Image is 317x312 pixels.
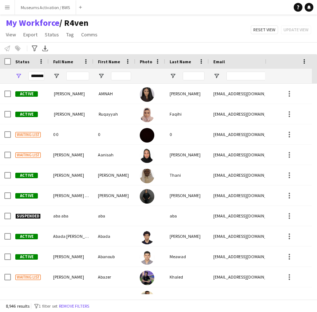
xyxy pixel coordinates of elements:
button: Open Filter Menu [53,73,60,79]
img: ‏ AMNAH IDRIS [140,87,154,102]
div: [EMAIL_ADDRESS][DOMAIN_NAME] [209,145,278,165]
div: Meawad [165,247,209,267]
div: [EMAIL_ADDRESS][DOMAIN_NAME] [209,165,278,185]
span: View [6,31,16,38]
app-action-btn: Advanced filters [30,44,39,53]
div: [EMAIL_ADDRESS][DOMAIN_NAME] [209,206,278,226]
img: Abbas Mohammed sherif [140,291,154,305]
span: [PERSON_NAME] [PERSON_NAME] [53,193,116,198]
span: [PERSON_NAME] [53,274,84,280]
span: First Name [98,59,120,64]
span: ‏ [PERSON_NAME] [53,111,85,117]
div: Thani [165,165,209,185]
span: Last Name [170,59,191,64]
span: [PERSON_NAME] [53,254,84,259]
span: Active [15,254,38,260]
span: Waiting list [15,275,41,280]
button: Open Filter Menu [15,73,22,79]
input: Last Name Filter Input [183,72,205,80]
span: Email [213,59,225,64]
input: Email Filter Input [226,72,273,80]
button: Open Filter Menu [98,73,104,79]
div: [EMAIL_ADDRESS][DOMAIN_NAME] [209,124,278,144]
span: [PERSON_NAME] [53,172,84,178]
span: aba aba [53,213,68,219]
div: aba [165,206,209,226]
div: aba [94,206,135,226]
img: Aasim Thani [140,169,154,183]
span: R4ven [59,17,88,28]
div: Faqihi [165,104,209,124]
div: Abanoub [94,247,135,267]
div: [PERSON_NAME] [94,165,135,185]
a: Export [20,30,40,39]
div: Khaled [165,267,209,287]
span: ‏Abada ‏[PERSON_NAME] [53,233,97,239]
span: Export [23,31,37,38]
div: [EMAIL_ADDRESS][DOMAIN_NAME] [209,287,278,307]
button: Reset view [251,25,278,34]
a: Status [42,30,62,39]
span: Tag [66,31,74,38]
span: Waiting list [15,132,41,137]
div: ‏ Ruqayyah [94,104,135,124]
span: Active [15,112,38,117]
div: Abazer [94,267,135,287]
span: [PERSON_NAME] [53,152,84,157]
input: First Name Filter Input [111,72,131,80]
span: Waiting list [15,152,41,158]
div: [EMAIL_ADDRESS][DOMAIN_NAME] [209,84,278,104]
div: ‏Abada [94,226,135,246]
span: Status [15,59,29,64]
img: Abazer Khaled [140,271,154,285]
a: My Workforce [6,17,59,28]
span: 0 0 [53,132,58,137]
span: Active [15,234,38,239]
div: 0 [94,124,135,144]
img: Aanisah Schroeder [140,148,154,163]
span: ‏ [PERSON_NAME] [53,91,85,96]
span: Suspended [15,213,41,219]
span: Photo [140,59,152,64]
div: [PERSON_NAME] [165,145,209,165]
div: [PERSON_NAME] [94,185,135,205]
a: View [3,30,19,39]
span: Active [15,173,38,178]
input: Full Name Filter Input [66,72,89,80]
a: Tag [63,30,77,39]
span: 1 filter set [39,303,58,309]
button: Remove filters [58,302,91,310]
span: Active [15,91,38,97]
img: Abanoub Meawad [140,250,154,265]
img: ‏ Ruqayyah Faqihi [140,108,154,122]
span: Status [45,31,59,38]
div: [EMAIL_ADDRESS][DOMAIN_NAME] [209,185,278,205]
button: Open Filter Menu [170,73,176,79]
span: Active [15,193,38,199]
span: Full Name [53,59,73,64]
img: 0 0 [140,128,154,143]
div: ‏[PERSON_NAME] [165,226,209,246]
div: [PERSON_NAME] [94,287,135,307]
div: Aanisah [94,145,135,165]
div: [EMAIL_ADDRESS][DOMAIN_NAME] [209,104,278,124]
button: Museums Activation / BWS [15,0,76,15]
a: Comms [78,30,100,39]
div: [EMAIL_ADDRESS][DOMAIN_NAME] [209,226,278,246]
button: Open Filter Menu [213,73,220,79]
img: Aayan Aamir [140,189,154,204]
div: [PERSON_NAME] [165,185,209,205]
span: Comms [81,31,98,38]
div: ‏ AMNAH [94,84,135,104]
app-action-btn: Export XLSX [41,44,49,53]
div: [DEMOGRAPHIC_DATA][PERSON_NAME] [165,287,209,307]
div: [EMAIL_ADDRESS][DOMAIN_NAME] [209,267,278,287]
div: [EMAIL_ADDRESS][DOMAIN_NAME] [209,247,278,267]
img: ‏Abada ‏Abu Atta [140,230,154,244]
div: 0 [165,124,209,144]
div: [PERSON_NAME] [165,84,209,104]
